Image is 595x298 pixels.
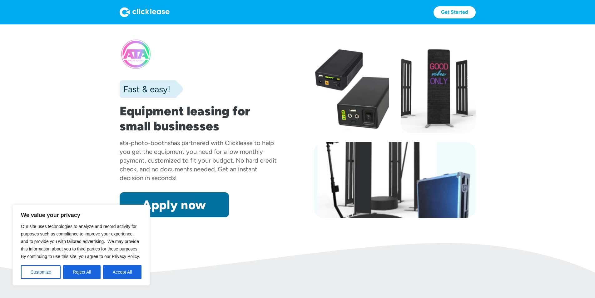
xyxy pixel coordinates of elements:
[12,205,150,285] div: We value your privacy
[103,265,141,279] button: Accept All
[21,211,141,219] p: We value your privacy
[120,192,229,217] a: Apply now
[120,83,170,95] div: Fast & easy!
[21,265,61,279] button: Customize
[120,139,277,182] div: has partnered with Clicklease to help you get the equipment you need for a low monthly payment, c...
[434,6,476,18] a: Get Started
[63,265,101,279] button: Reject All
[120,139,171,147] div: ata-photo-booths
[21,224,140,259] span: Our site uses technologies to analyze and record activity for purposes such as compliance to impr...
[120,104,281,134] h1: Equipment leasing for small businesses
[120,7,170,17] img: Logo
